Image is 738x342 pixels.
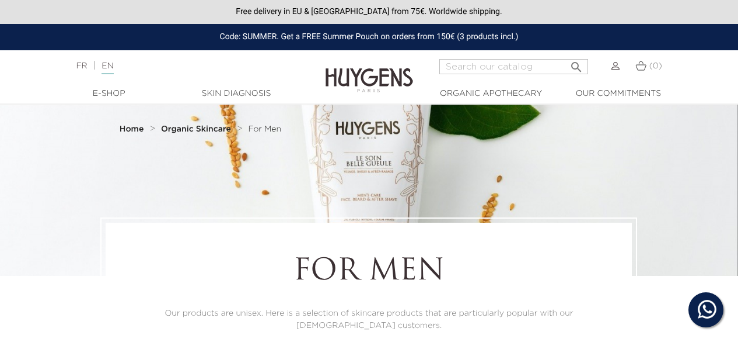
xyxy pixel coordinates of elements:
i:  [569,57,583,71]
a: Organic Apothecary [433,88,550,100]
div: | [70,59,299,73]
a: Home [120,125,146,134]
a: For Men [248,125,281,134]
span: (0) [649,62,662,70]
a: Skin Diagnosis [178,88,295,100]
h1: For Men [138,255,600,290]
a: FR [76,62,87,70]
a: Our commitments [560,88,677,100]
a: E-Shop [51,88,167,100]
a: EN [102,62,113,74]
p: Our products are unisex. Here is a selection of skincare products that are particularly popular w... [138,308,600,332]
input: Search [439,59,588,74]
span: For Men [248,125,281,133]
img: Huygens [326,49,413,94]
strong: Home [120,125,144,133]
strong: Organic Skincare [161,125,231,133]
a: Organic Skincare [161,125,234,134]
button:  [566,56,587,71]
